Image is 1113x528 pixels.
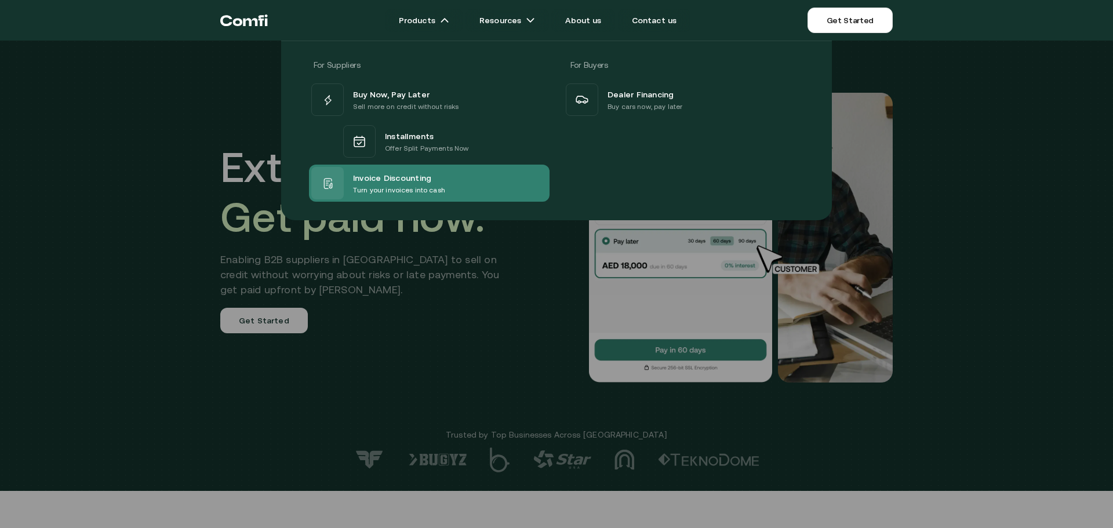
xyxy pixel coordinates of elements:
[563,81,804,118] a: Dealer FinancingBuy cars now, pay later
[385,9,463,32] a: Productsarrow icons
[385,143,468,154] p: Offer Split Payments Now
[314,60,360,70] span: For Suppliers
[608,101,682,112] p: Buy cars now, pay later
[808,8,893,33] a: Get Started
[618,9,691,32] a: Contact us
[309,118,550,165] a: InstallmentsOffer Split Payments Now
[465,9,549,32] a: Resourcesarrow icons
[309,81,550,118] a: Buy Now, Pay LaterSell more on credit without risks
[608,87,674,101] span: Dealer Financing
[220,3,268,38] a: Return to the top of the Comfi home page
[353,101,459,112] p: Sell more on credit without risks
[309,165,550,202] a: Invoice DiscountingTurn your invoices into cash
[440,16,449,25] img: arrow icons
[353,184,445,196] p: Turn your invoices into cash
[551,9,615,32] a: About us
[353,87,430,101] span: Buy Now, Pay Later
[385,129,434,143] span: Installments
[353,170,431,184] span: Invoice Discounting
[526,16,535,25] img: arrow icons
[570,60,608,70] span: For Buyers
